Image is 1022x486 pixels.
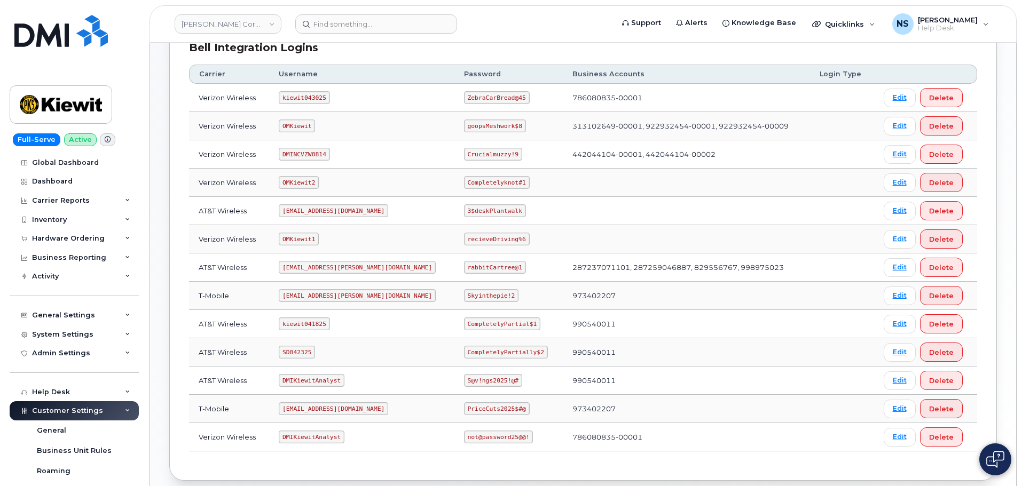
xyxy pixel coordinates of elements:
[884,286,916,305] a: Edit
[884,230,916,249] a: Edit
[929,404,954,414] span: Delete
[920,145,963,164] button: Delete
[279,176,319,189] code: OMKiewit2
[884,400,916,418] a: Edit
[929,432,954,442] span: Delete
[279,261,436,274] code: [EMAIL_ADDRESS][PERSON_NAME][DOMAIN_NAME]
[464,431,533,443] code: not@password25@@!
[884,117,916,136] a: Edit
[279,346,315,358] code: SD042325
[929,93,954,103] span: Delete
[279,148,329,161] code: DMINCVZW0814
[929,206,954,216] span: Delete
[563,65,810,84] th: Business Accounts
[918,24,978,33] span: Help Desk
[189,395,269,423] td: T-Mobile
[884,428,916,447] a: Edit
[279,289,436,302] code: [EMAIL_ADDRESS][PERSON_NAME][DOMAIN_NAME]
[563,112,810,140] td: 313102649-00001, 922932454-00001, 922932454-00009
[563,140,810,169] td: 442044104-00001, 442044104-00002
[929,376,954,386] span: Delete
[669,12,715,34] a: Alerts
[189,40,977,55] div: Bell Integration Logins
[189,423,269,451] td: Verizon Wireless
[295,14,457,34] input: Find something...
[920,427,963,447] button: Delete
[884,315,916,333] a: Edit
[464,289,518,302] code: Skyinthepie!2
[825,20,864,28] span: Quicklinks
[189,197,269,225] td: AT&T Wireless
[929,121,954,131] span: Delete
[454,65,563,84] th: Password
[732,18,796,28] span: Knowledge Base
[464,148,522,161] code: Crucialmuzzy!9
[189,84,269,112] td: Verizon Wireless
[920,116,963,136] button: Delete
[563,84,810,112] td: 786080835-00001
[884,145,916,164] a: Edit
[884,371,916,390] a: Edit
[464,91,530,104] code: ZebraCarBread@45
[920,258,963,277] button: Delete
[189,338,269,367] td: AT&T Wireless
[929,319,954,329] span: Delete
[920,201,963,220] button: Delete
[920,314,963,333] button: Delete
[464,233,530,245] code: recieveDriving%6
[279,204,388,217] code: [EMAIL_ADDRESS][DOMAIN_NAME]
[279,91,329,104] code: kiewit043025
[464,317,540,330] code: CompletelyPartial$1
[279,374,344,387] code: DMIKiewitAnalyst
[884,202,916,220] a: Edit
[189,225,269,253] td: Verizon Wireless
[563,423,810,451] td: 786080835-00001
[189,65,269,84] th: Carrier
[279,402,388,415] code: [EMAIL_ADDRESS][DOMAIN_NAME]
[189,282,269,310] td: T-Mobile
[615,12,669,34] a: Support
[929,291,954,301] span: Delete
[929,149,954,160] span: Delete
[884,89,916,107] a: Edit
[920,229,963,249] button: Delete
[464,402,530,415] code: PriceCuts2025$#@
[986,451,1004,468] img: Open chat
[563,253,810,282] td: 287237071101, 287259046887, 829556767, 998975023
[189,310,269,338] td: AT&T Wireless
[685,18,707,28] span: Alerts
[631,18,661,28] span: Support
[563,367,810,395] td: 990540011
[189,112,269,140] td: Verizon Wireless
[805,13,883,35] div: Quicklinks
[920,371,963,390] button: Delete
[563,310,810,338] td: 990540011
[189,140,269,169] td: Verizon Wireless
[464,176,530,189] code: Completelyknot#1
[464,346,548,358] code: CompletelyPartially$2
[885,13,996,35] div: Noah Shelton
[464,261,526,274] code: rabbitCartree@1
[279,317,329,330] code: kiewit041825
[929,347,954,357] span: Delete
[189,169,269,197] td: Verizon Wireless
[897,18,909,30] span: NS
[884,258,916,277] a: Edit
[884,343,916,362] a: Edit
[920,173,963,192] button: Delete
[810,65,874,84] th: Login Type
[920,342,963,362] button: Delete
[929,262,954,273] span: Delete
[189,367,269,395] td: AT&T Wireless
[715,12,804,34] a: Knowledge Base
[464,374,522,387] code: S@v!ngs2025!@#
[175,14,281,34] a: Kiewit Corporation
[920,286,963,305] button: Delete
[279,233,319,245] code: OMKiewit1
[918,15,978,24] span: [PERSON_NAME]
[279,119,315,132] code: OMKiewit
[269,65,454,84] th: Username
[929,178,954,188] span: Delete
[920,88,963,107] button: Delete
[464,204,526,217] code: 3$deskPlantwalk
